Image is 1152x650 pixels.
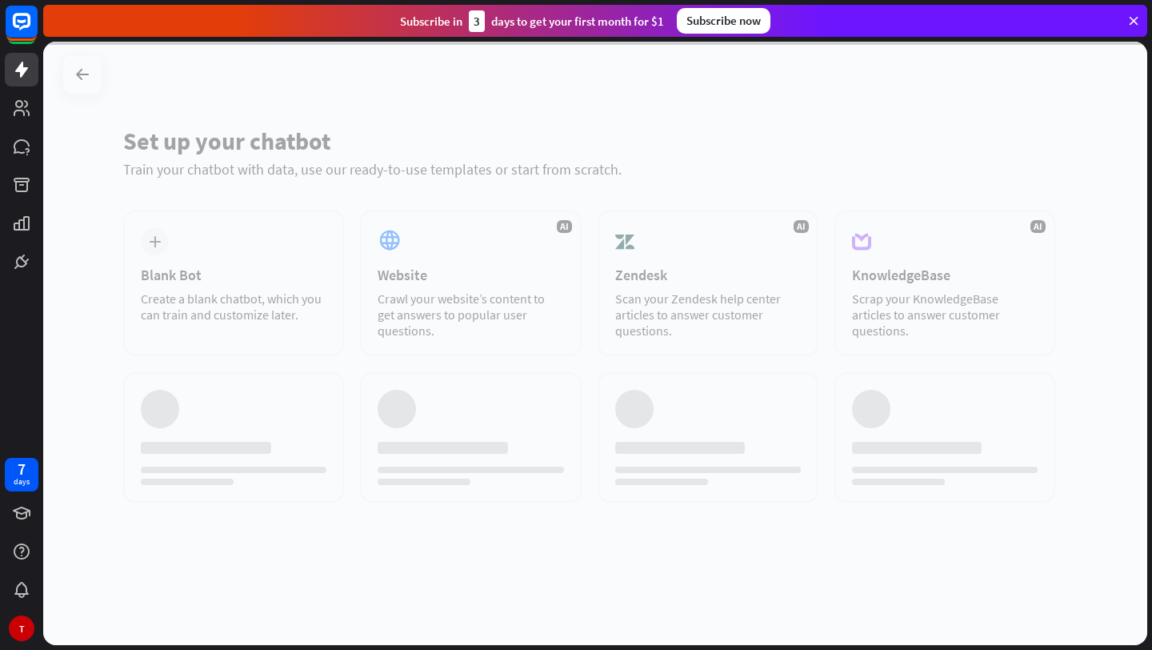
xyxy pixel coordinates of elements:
[400,10,664,32] div: Subscribe in days to get your first month for $1
[677,8,770,34] div: Subscribe now
[469,10,485,32] div: 3
[18,462,26,476] div: 7
[5,458,38,492] a: 7 days
[9,616,34,641] div: T
[14,476,30,487] div: days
